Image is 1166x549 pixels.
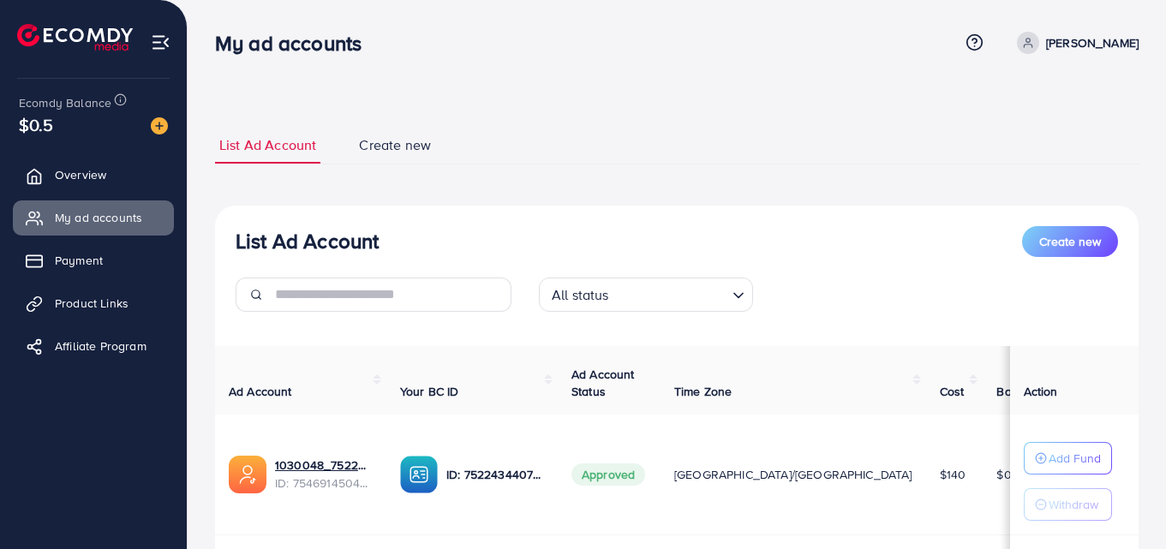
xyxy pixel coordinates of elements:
h3: My ad accounts [215,31,375,56]
span: Ad Account [229,383,292,400]
span: Cost [940,383,965,400]
span: List Ad Account [219,135,316,155]
span: Time Zone [674,383,732,400]
span: Your BC ID [400,383,459,400]
img: ic-ba-acc.ded83a64.svg [400,456,438,493]
a: My ad accounts [13,200,174,235]
span: $0 [996,466,1011,483]
img: image [151,117,168,134]
button: Withdraw [1024,488,1112,521]
button: Create new [1022,226,1118,257]
img: ic-ads-acc.e4c84228.svg [229,456,266,493]
span: Ecomdy Balance [19,94,111,111]
span: Create new [359,135,431,155]
span: Product Links [55,295,129,312]
span: [GEOGRAPHIC_DATA]/[GEOGRAPHIC_DATA] [674,466,912,483]
span: Approved [571,463,645,486]
a: Payment [13,243,174,277]
iframe: Chat [1093,472,1153,536]
img: logo [17,24,133,51]
input: Search for option [614,279,726,307]
span: $140 [940,466,966,483]
a: [PERSON_NAME] [1010,32,1139,54]
span: Ad Account Status [571,366,635,400]
div: <span class='underline'>1030048_7522436945524654081_1757153410313</span></br>7546914504844771336 [275,457,373,492]
p: [PERSON_NAME] [1046,33,1139,53]
a: 1030048_7522436945524654081_1757153410313 [275,457,373,474]
p: ID: 7522434407987298322 [446,464,544,485]
h3: List Ad Account [236,229,379,254]
span: My ad accounts [55,209,142,226]
div: Search for option [539,277,753,312]
span: Action [1024,383,1058,400]
span: Affiliate Program [55,337,146,355]
span: Payment [55,252,103,269]
a: Overview [13,158,174,192]
span: $0.5 [19,112,54,137]
a: Product Links [13,286,174,320]
p: Add Fund [1049,448,1101,468]
span: ID: 7546914504844771336 [275,474,373,492]
a: Affiliate Program [13,329,174,363]
span: Balance [996,383,1042,400]
span: Overview [55,166,106,183]
span: All status [548,283,613,307]
button: Add Fund [1024,442,1112,474]
p: Withdraw [1049,494,1098,515]
span: Create new [1039,233,1101,250]
img: menu [151,33,170,52]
